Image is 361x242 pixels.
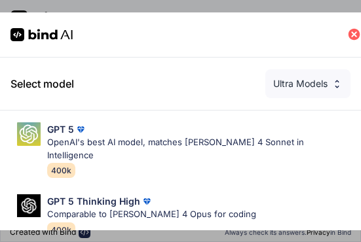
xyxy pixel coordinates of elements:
img: Pick Models [17,194,41,217]
img: premium [140,195,153,208]
span: 400k [47,222,75,237]
div: Ultra Models [265,69,351,98]
span: 400k [47,163,75,178]
img: premium [74,123,87,136]
p: GPT 5 Thinking High [47,194,140,208]
img: Pick Models [332,78,343,90]
p: OpenAI's best AI model, matches [PERSON_NAME] 4 Sonnet in Intelligence [47,136,351,162]
img: Bind AI [10,28,73,42]
p: GPT 5 [47,122,74,136]
p: Comparable to [PERSON_NAME] 4 Opus for coding [47,208,256,221]
img: Pick Models [17,122,41,146]
p: Select model [10,63,74,105]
